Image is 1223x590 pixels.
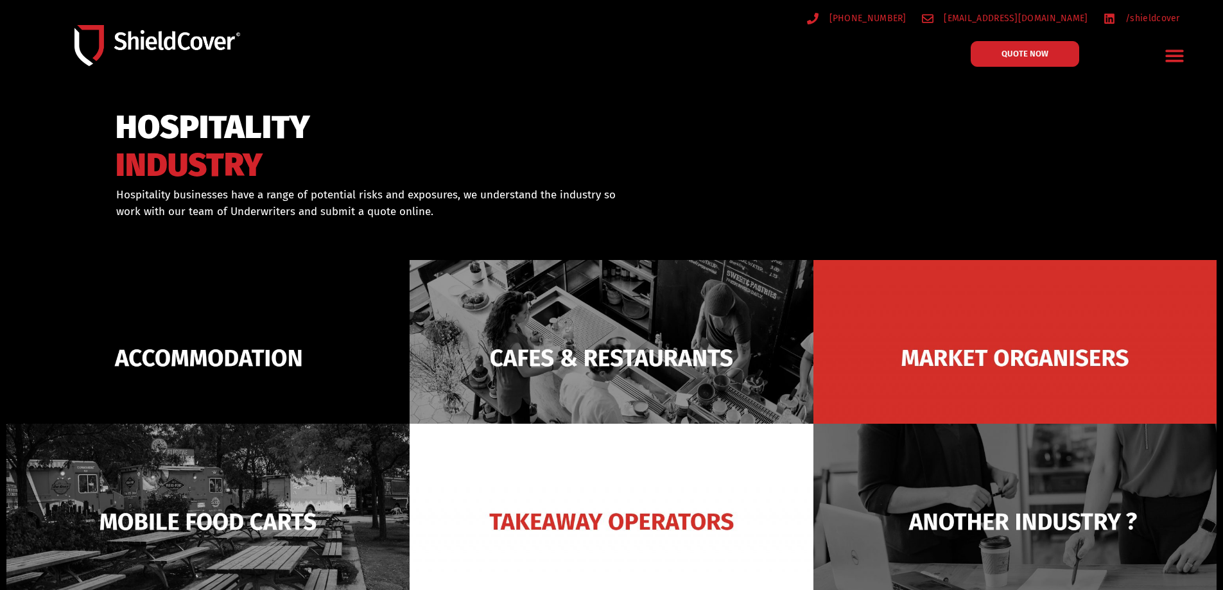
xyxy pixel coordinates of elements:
a: /shieldcover [1104,10,1180,26]
span: [EMAIL_ADDRESS][DOMAIN_NAME] [941,10,1088,26]
span: [PHONE_NUMBER] [826,10,906,26]
span: HOSPITALITY [116,114,310,141]
a: QUOTE NOW [971,41,1079,67]
img: Shield-Cover-Underwriting-Australia-logo-full [74,25,240,65]
a: [PHONE_NUMBER] [807,10,906,26]
p: Hospitality businesses have a range of potential risks and exposures, we understand the industry ... [116,187,616,220]
span: /shieldcover [1122,10,1180,26]
span: QUOTE NOW [1002,49,1048,58]
div: Menu Toggle [1160,40,1190,71]
a: [EMAIL_ADDRESS][DOMAIN_NAME] [922,10,1088,26]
